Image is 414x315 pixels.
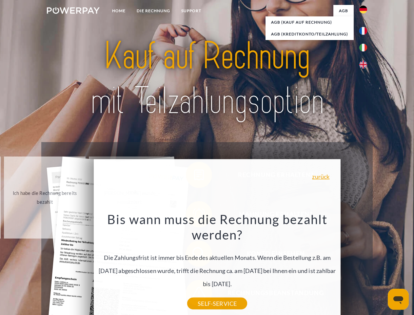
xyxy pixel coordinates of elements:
img: fr [359,27,367,35]
a: SUPPORT [176,5,207,17]
div: Die Zahlungsfrist ist immer bis Ende des aktuellen Monats. Wenn die Bestellung z.B. am [DATE] abg... [98,211,337,304]
a: Home [107,5,131,17]
img: de [359,6,367,13]
a: agb [333,5,354,17]
a: AGB (Kreditkonto/Teilzahlung) [266,28,354,40]
a: AGB (Kauf auf Rechnung) [266,16,354,28]
div: Ich habe die Rechnung bereits bezahlt [8,189,82,206]
h3: Bis wann muss die Rechnung bezahlt werden? [98,211,337,243]
iframe: Schaltfläche zum Öffnen des Messaging-Fensters [388,289,409,310]
a: SELF-SERVICE [187,298,247,309]
img: logo-powerpay-white.svg [47,7,100,14]
img: title-powerpay_de.svg [63,31,351,126]
img: en [359,61,367,69]
a: DIE RECHNUNG [131,5,176,17]
a: zurück [312,174,329,179]
img: it [359,44,367,52]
